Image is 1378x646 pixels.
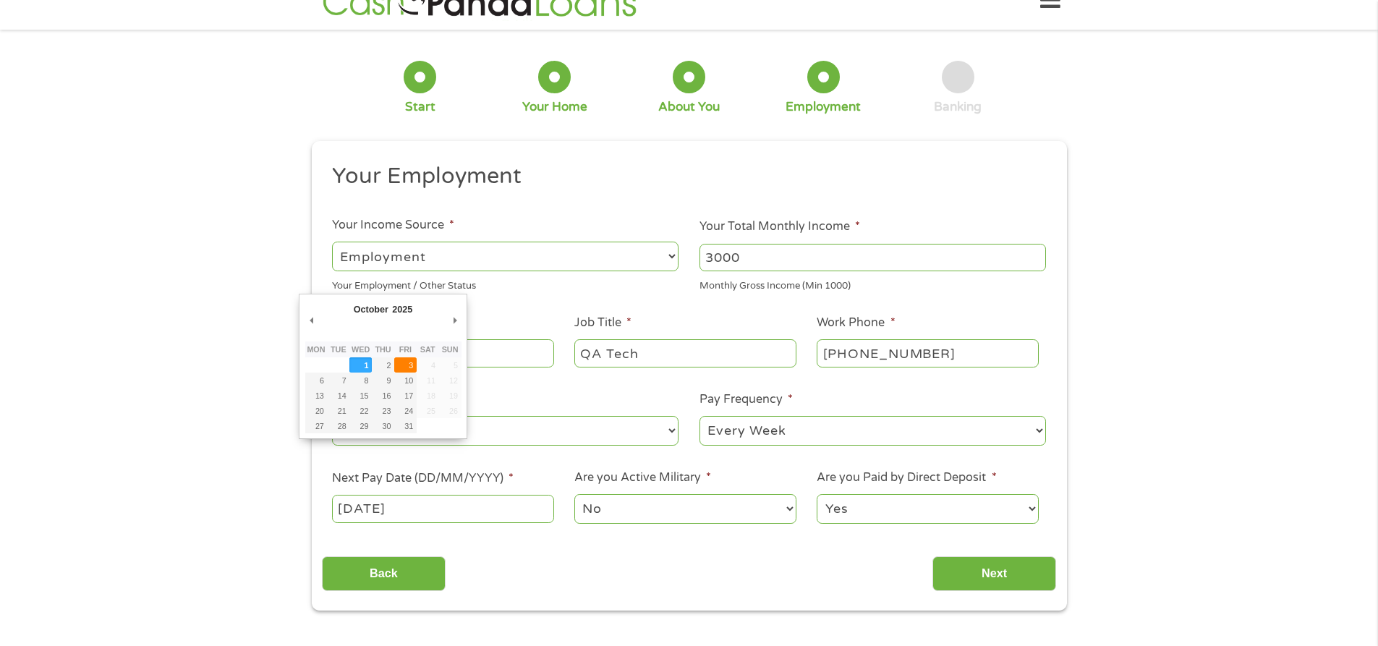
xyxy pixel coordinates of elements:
input: Next [932,556,1056,592]
label: Are you Active Military [574,470,711,485]
button: 17 [394,388,417,403]
button: Previous Month [305,310,318,330]
div: Your Employment / Other Status [332,274,679,294]
button: Next Month [448,310,462,330]
input: Back [322,556,446,592]
label: Are you Paid by Direct Deposit [817,470,996,485]
h2: Your Employment [332,162,1035,191]
button: 31 [394,418,417,433]
input: Cashier [574,339,796,367]
button: 9 [372,373,394,388]
button: 27 [305,418,328,433]
div: Start [405,99,435,115]
button: 16 [372,388,394,403]
div: Employment [786,99,861,115]
div: About You [658,99,720,115]
button: 1 [349,357,372,373]
button: 23 [372,403,394,418]
button: 28 [327,418,349,433]
button: 2 [372,357,394,373]
div: Monthly Gross Income (Min 1000) [699,274,1046,294]
label: Next Pay Date (DD/MM/YYYY) [332,471,514,486]
button: 15 [349,388,372,403]
abbr: Wednesday [352,345,370,354]
label: Job Title [574,315,631,331]
abbr: Friday [399,345,412,354]
button: 14 [327,388,349,403]
label: Your Total Monthly Income [699,219,860,234]
abbr: Saturday [420,345,435,354]
button: 30 [372,418,394,433]
button: 22 [349,403,372,418]
button: 8 [349,373,372,388]
label: Work Phone [817,315,895,331]
button: 6 [305,373,328,388]
abbr: Tuesday [331,345,346,354]
button: 29 [349,418,372,433]
button: 3 [394,357,417,373]
label: Your Income Source [332,218,454,233]
label: Pay Frequency [699,392,793,407]
abbr: Sunday [442,345,459,354]
input: (231) 754-4010 [817,339,1038,367]
div: 2025 [391,299,414,319]
abbr: Thursday [375,345,391,354]
button: 13 [305,388,328,403]
button: 21 [327,403,349,418]
div: Banking [934,99,982,115]
button: 7 [327,373,349,388]
input: Use the arrow keys to pick a date [332,495,553,522]
input: 1800 [699,244,1046,271]
button: 10 [394,373,417,388]
button: 24 [394,403,417,418]
div: October [352,299,391,319]
div: Your Home [522,99,587,115]
button: 20 [305,403,328,418]
abbr: Monday [307,345,325,354]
